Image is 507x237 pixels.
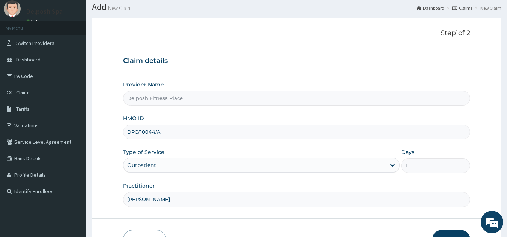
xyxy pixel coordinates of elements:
label: Type of Service [123,148,164,156]
li: New Claim [473,5,501,11]
a: Dashboard [417,5,444,11]
h3: Claim details [123,57,471,65]
a: Claims [452,5,472,11]
div: Chat with us now [39,42,126,52]
input: Enter HMO ID [123,125,471,139]
span: Claims [16,89,31,96]
img: d_794563401_company_1708531726252_794563401 [14,37,30,56]
label: Practitioner [123,182,155,189]
span: We're online! [44,71,104,146]
label: Provider Name [123,81,164,88]
span: Dashboard [16,56,41,63]
small: New Claim [107,5,132,11]
input: Enter Name [123,192,471,207]
span: Tariffs [16,106,30,112]
label: HMO ID [123,115,144,122]
span: Switch Providers [16,40,54,46]
label: Days [401,148,414,156]
img: User Image [4,0,21,17]
a: Online [26,19,44,24]
h1: Add [92,2,501,12]
div: Minimize live chat window [123,4,141,22]
textarea: Type your message and hit 'Enter' [4,158,143,184]
p: Step 1 of 2 [123,29,471,37]
p: Delposh Spa [26,8,63,15]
